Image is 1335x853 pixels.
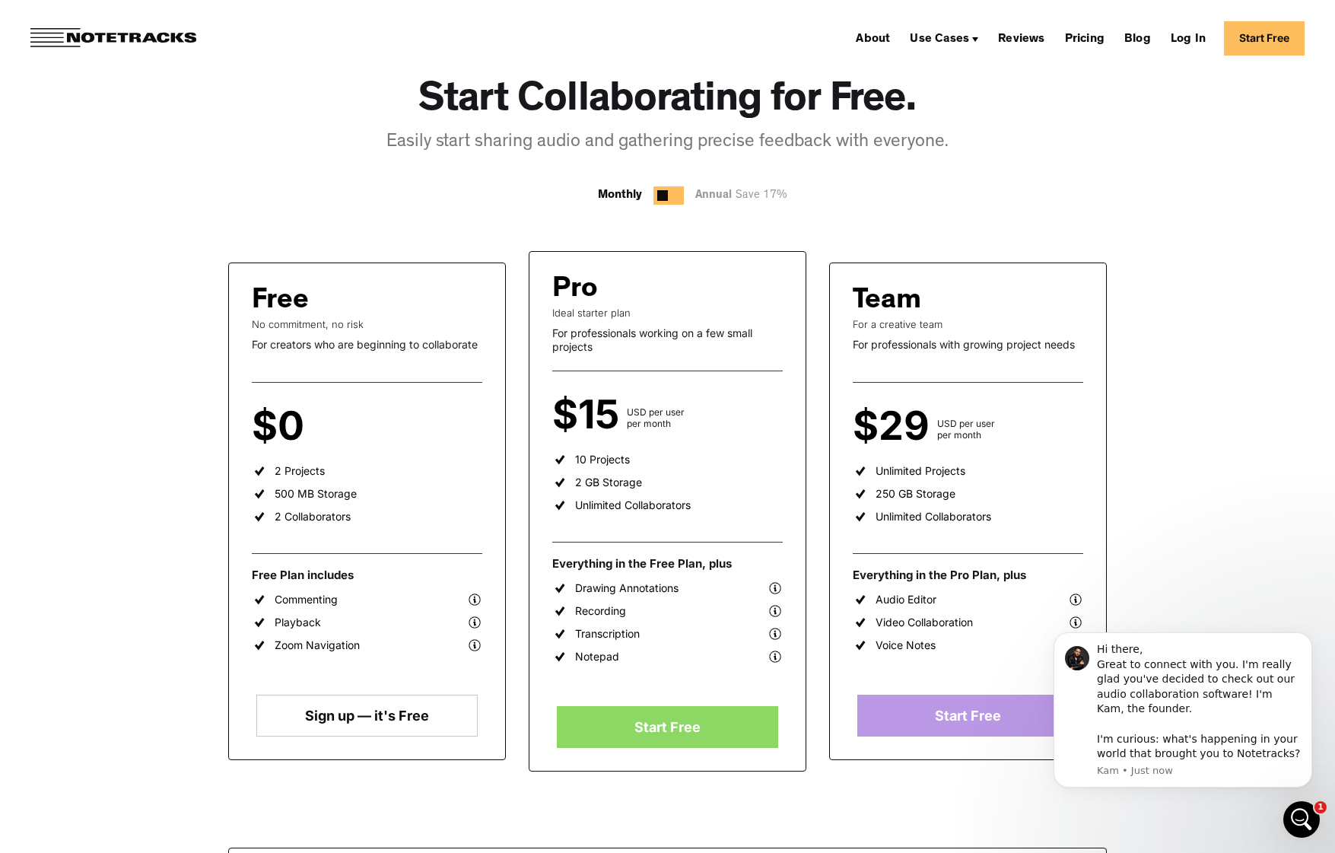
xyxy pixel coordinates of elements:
div: Everything in the Pro Plan, plus [853,568,1083,583]
div: 500 MB Storage [275,487,357,501]
a: Blog [1118,26,1157,50]
div: Unlimited Projects [876,464,965,478]
div: 2 Projects [275,464,325,478]
div: Annual [695,186,795,205]
div: For professionals with growing project needs [853,338,1083,352]
a: Start Free [557,706,777,748]
h1: Start Collaborating for Free. [418,78,917,127]
div: Transcription [575,627,640,641]
div: Ideal starter plan [552,307,783,319]
div: 10 Projects [575,453,630,466]
a: Reviews [992,26,1051,50]
div: per user per month [312,418,356,441]
iframe: Intercom live chat [1283,801,1320,838]
div: Commenting [275,593,338,606]
div: Monthly [598,186,642,205]
div: Zoom Navigation [275,638,360,652]
div: No commitment, no risk [252,318,482,330]
a: Start Free [857,695,1078,737]
div: 2 GB Storage [575,476,642,489]
div: Recording [575,604,626,618]
div: Video Collaboration [876,616,973,629]
div: Use Cases [910,33,969,46]
div: Easily start sharing audio and gathering precise feedback with everyone. [386,130,949,156]
span: 1 [1314,801,1327,813]
div: 2 Collaborators [275,510,351,524]
div: For professionals working on a few small projects [552,326,783,353]
div: Use Cases [904,26,984,50]
div: USD per user per month [937,418,995,441]
div: Team [853,286,921,318]
div: Audio Editor [876,593,936,606]
div: Drawing Annotations [575,581,679,595]
div: $0 [252,413,312,441]
div: 250 GB Storage [876,487,955,501]
div: Unlimited Collaborators [876,510,991,524]
a: Sign up — it's Free [256,695,477,737]
div: Everything in the Free Plan, plus [552,556,783,571]
div: Voice Notes [876,638,936,652]
a: Pricing [1059,26,1111,50]
div: Free [252,286,309,318]
div: Notepad [575,650,619,664]
div: $15 [552,402,627,429]
div: For creators who are beginning to collaborate [252,338,482,352]
div: $29 [853,413,937,441]
a: About [850,26,896,50]
a: Log In [1165,26,1212,50]
div: Pro [552,275,598,307]
iframe: Intercom notifications message [1031,613,1335,812]
span: Save 17% [732,190,787,202]
div: Playback [275,616,321,629]
div: Unlimited Collaborators [575,498,691,512]
a: Start Free [1224,21,1305,56]
div: For a creative team [853,318,1083,330]
div: Free Plan includes [252,568,482,583]
div: USD per user per month [627,406,685,429]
